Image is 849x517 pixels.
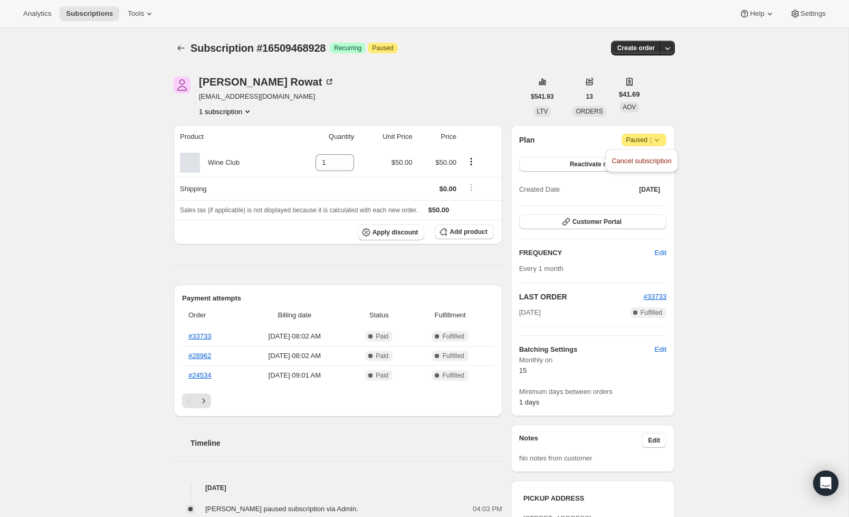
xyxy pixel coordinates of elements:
[174,77,190,93] span: Amy Rowat
[428,206,450,214] span: $50.00
[174,483,502,493] h4: [DATE]
[650,136,652,144] span: |
[376,332,388,341] span: Paid
[619,89,640,100] span: $41.69
[537,108,548,115] span: LTV
[376,371,388,380] span: Paid
[639,185,660,194] span: [DATE]
[285,125,357,148] th: Quantity
[655,344,666,355] span: Edit
[188,371,211,379] a: #24534
[450,228,487,236] span: Add product
[196,393,211,408] button: Next
[576,108,603,115] span: ORDERS
[519,344,655,355] h6: Batching Settings
[519,157,666,172] button: Reactivate now
[392,158,413,166] span: $50.00
[188,332,211,340] a: #33733
[182,304,241,327] th: Order
[586,92,593,101] span: 13
[655,248,666,258] span: Edit
[435,158,456,166] span: $50.00
[642,433,666,448] button: Edit
[519,265,564,272] span: Every 1 month
[205,505,358,513] span: [PERSON_NAME] paused subscription via Admin.
[648,436,660,445] span: Edit
[612,157,671,165] span: Cancel subscription
[750,10,764,18] span: Help
[413,310,488,321] span: Fulfillment
[531,92,554,101] span: $541.93
[244,351,345,361] span: [DATE] · 08:02 AM
[372,44,394,52] span: Paused
[463,156,480,167] button: Product actions
[579,89,599,104] button: 13
[519,214,666,229] button: Customer Portal
[573,218,622,226] span: Customer Portal
[182,293,494,304] h2: Payment attempts
[519,184,560,195] span: Created Date
[357,125,415,148] th: Unit Price
[244,370,345,381] span: [DATE] · 09:01 AM
[439,185,456,193] span: $0.00
[644,293,666,300] a: #33733
[519,454,593,462] span: No notes from customer
[200,157,240,168] div: Wine Club
[174,177,285,200] th: Shipping
[182,393,494,408] nav: Pagination
[244,310,345,321] span: Billing date
[199,77,335,87] div: [PERSON_NAME] Rowat
[358,224,425,240] button: Apply discount
[174,125,285,148] th: Product
[334,44,361,52] span: Recurring
[60,6,119,21] button: Subscriptions
[784,6,832,21] button: Settings
[463,182,480,193] button: Shipping actions
[570,160,616,168] span: Reactivate now
[416,125,460,148] th: Price
[524,89,560,104] button: $541.93
[199,91,335,102] span: [EMAIL_ADDRESS][DOMAIN_NAME]
[617,44,655,52] span: Create order
[244,331,345,342] span: [DATE] · 08:02 AM
[199,106,253,117] button: Product actions
[800,10,826,18] span: Settings
[190,438,502,448] h2: Timeline
[611,41,661,55] button: Create order
[190,42,326,54] span: Subscription #16509468928
[174,41,188,55] button: Subscriptions
[121,6,161,21] button: Tools
[641,308,662,317] span: Fulfilled
[442,371,464,380] span: Fulfilled
[373,228,418,237] span: Apply discount
[376,352,388,360] span: Paid
[128,10,144,18] span: Tools
[519,366,527,374] span: 15
[442,352,464,360] span: Fulfilled
[66,10,113,18] span: Subscriptions
[188,352,211,360] a: #28962
[644,292,666,302] button: #33733
[733,6,781,21] button: Help
[442,332,464,341] span: Fulfilled
[180,206,418,214] span: Sales tax (if applicable) is not displayed because it is calculated with each new order.
[633,182,666,197] button: [DATE]
[519,433,642,448] h3: Notes
[523,493,662,504] h3: PICKUP ADDRESS
[519,135,535,145] h2: Plan
[473,504,502,514] span: 04:03 PM
[608,152,674,169] button: Cancel subscription
[648,341,673,358] button: Edit
[519,292,644,302] h2: LAST ORDER
[519,248,655,258] h2: FREQUENCY
[519,307,541,318] span: [DATE]
[435,224,493,239] button: Add product
[23,10,51,18] span: Analytics
[519,398,539,406] span: 1 days
[519,387,666,397] span: Minimum days between orders
[519,355,666,365] span: Monthly on
[813,471,838,496] div: Open Intercom Messenger
[623,104,636,111] span: AOV
[351,310,407,321] span: Status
